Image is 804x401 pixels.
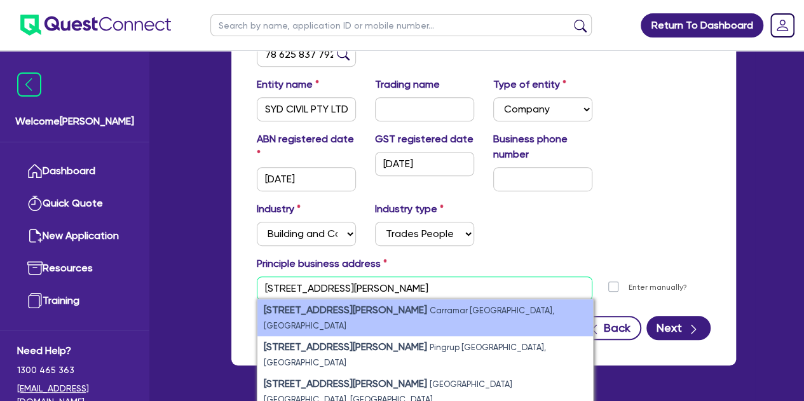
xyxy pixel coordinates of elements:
strong: [STREET_ADDRESS][PERSON_NAME] [264,304,427,316]
label: Trading name [375,77,440,92]
span: Need Help? [17,343,132,358]
a: Return To Dashboard [641,13,763,37]
strong: [STREET_ADDRESS][PERSON_NAME] [264,377,427,390]
img: new-application [27,228,43,243]
label: Business phone number [493,132,592,162]
small: Carramar [GEOGRAPHIC_DATA], [GEOGRAPHIC_DATA] [264,306,554,330]
label: GST registered date [375,132,474,147]
a: Quick Quote [17,187,132,220]
span: Welcome [PERSON_NAME] [15,114,134,129]
a: Dropdown toggle [766,9,799,42]
a: Dashboard [17,155,132,187]
input: DD / MM / YYYY [257,167,356,191]
input: DD / MM / YYYY [375,152,474,176]
input: Search by name, application ID or mobile number... [210,14,592,36]
label: Industry [257,201,301,217]
img: quest-connect-logo-blue [20,15,171,36]
label: Entity name [257,77,319,92]
label: Enter manually? [629,282,687,294]
img: icon-menu-close [17,72,41,97]
img: quick-quote [27,196,43,211]
a: Training [17,285,132,317]
button: Next [646,316,711,340]
label: Industry type [375,201,444,217]
small: Pingrup [GEOGRAPHIC_DATA], [GEOGRAPHIC_DATA] [264,343,546,367]
label: Principle business address [257,256,387,271]
span: 1300 465 363 [17,364,132,377]
label: Type of entity [493,77,566,92]
img: training [27,293,43,308]
a: New Application [17,220,132,252]
img: resources [27,261,43,276]
button: Back [576,316,641,340]
img: abn-lookup icon [337,48,350,60]
a: Resources [17,252,132,285]
strong: [STREET_ADDRESS][PERSON_NAME] [264,341,427,353]
label: ABN registered date [257,132,356,162]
